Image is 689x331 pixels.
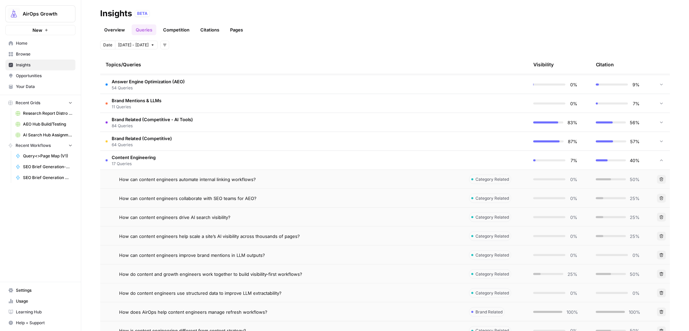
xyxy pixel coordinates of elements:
[630,271,640,278] span: 50%
[596,55,614,74] div: Citation
[112,135,172,142] span: Brand Related (Competitive)
[16,100,40,106] span: Recent Grids
[5,140,75,151] button: Recent Workflows
[568,119,577,126] span: 83%
[632,252,640,259] span: 0%
[23,164,72,170] span: SEO Brief Generation-Q/A Format 🟡🟡
[196,24,223,35] a: Citations
[5,285,75,296] a: Settings
[132,24,156,35] a: Queries
[112,78,185,85] span: Answer Engine Optimization (AEO)
[119,176,256,183] span: How can content engineers automate internal linking workflows?
[112,123,193,129] span: 84 Queries
[112,161,156,167] span: 17 Queries
[13,130,75,140] a: AI Search Hub Assignments
[570,233,577,240] span: 0%
[475,290,509,296] span: Category Related
[23,132,72,138] span: AI Search Hub Assignments
[119,214,230,221] span: How can content engineers drive AI search visibility?
[103,42,112,48] span: Date
[23,121,72,127] span: AEO Hub Build/Testing
[13,151,75,161] a: Query<>Page Map (V1)
[112,154,156,161] span: Content Engineering
[630,157,640,164] span: 40%
[112,104,161,110] span: 11 Queries
[5,60,75,70] a: Insights
[568,138,577,145] span: 87%
[630,214,640,221] span: 25%
[632,100,640,107] span: 7%
[106,55,458,74] div: Topics/Queries
[475,214,509,220] span: Category Related
[8,8,20,20] img: AirOps Growth Logo
[16,320,72,326] span: Help + Support
[115,41,158,49] button: [DATE] - [DATE]
[16,84,72,90] span: Your Data
[475,195,509,201] span: Category Related
[630,176,640,183] span: 50%
[5,25,75,35] button: New
[632,81,640,88] span: 9%
[5,98,75,108] button: Recent Grids
[5,5,75,22] button: Workspace: AirOps Growth
[475,271,509,277] span: Category Related
[5,307,75,317] a: Learning Hub
[475,309,503,315] span: Brand Related
[475,233,509,239] span: Category Related
[630,119,640,126] span: 56%
[570,157,577,164] span: 7%
[5,296,75,307] a: Usage
[13,119,75,130] a: AEO Hub Build/Testing
[23,110,72,116] span: Research Report Distro Workflows
[16,309,72,315] span: Learning Hub
[16,73,72,79] span: Opportunities
[112,85,185,91] span: 54 Queries
[159,24,194,35] a: Competition
[629,309,640,315] span: 100%
[226,24,247,35] a: Pages
[100,24,129,35] a: Overview
[100,8,132,19] div: Insights
[630,195,640,202] span: 25%
[23,175,72,181] span: SEO Brief Generation 🟡🟡
[570,100,577,107] span: 0%
[119,309,267,315] span: How does AirOps help content engineers manage refresh workflows?
[630,233,640,240] span: 25%
[568,271,577,278] span: 25%
[570,176,577,183] span: 0%
[5,38,75,49] a: Home
[570,252,577,259] span: 0%
[570,290,577,296] span: 0%
[135,10,150,17] div: BETA
[16,287,72,293] span: Settings
[570,195,577,202] span: 0%
[630,138,640,145] span: 57%
[119,252,265,259] span: How can content engineers improve brand mentions in LLM outputs?
[112,97,161,104] span: Brand Mentions & LLMs
[5,70,75,81] a: Opportunities
[566,309,577,315] span: 100%
[118,42,149,48] span: [DATE] - [DATE]
[119,271,302,278] span: How do content and growth engineers work together to build visibility-first workflows?
[13,172,75,183] a: SEO Brief Generation 🟡🟡
[5,317,75,328] button: Help + Support
[119,233,300,240] span: How can content engineers help scale a site’s AI visibility across thousands of pages?
[32,27,42,34] span: New
[119,195,257,202] span: How can content engineers collaborate with SEO teams for AEO?
[570,214,577,221] span: 0%
[23,10,64,17] span: AirOps Growth
[5,81,75,92] a: Your Data
[112,116,193,123] span: Brand Related (Competitive - AI Tools)
[16,40,72,46] span: Home
[13,161,75,172] a: SEO Brief Generation-Q/A Format 🟡🟡
[16,62,72,68] span: Insights
[16,298,72,304] span: Usage
[23,153,72,159] span: Query<>Page Map (V1)
[112,142,172,148] span: 64 Queries
[475,252,509,258] span: Category Related
[533,61,554,68] div: Visibility
[5,49,75,60] a: Browse
[570,81,577,88] span: 0%
[632,290,640,296] span: 0%
[16,51,72,57] span: Browse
